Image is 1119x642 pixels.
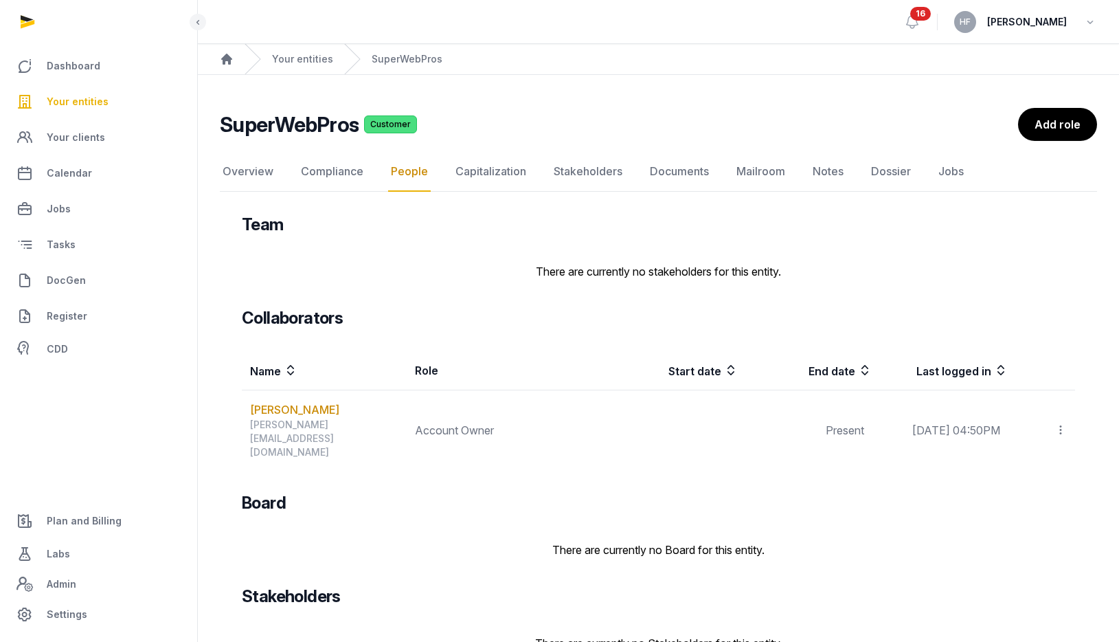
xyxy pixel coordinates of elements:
td: Account Owner [407,390,604,471]
span: Dashboard [47,58,100,74]
a: Calendar [11,157,186,190]
span: Jobs [47,201,71,217]
a: Notes [810,152,846,192]
span: Register [47,308,87,324]
th: Name [242,351,407,390]
span: Settings [47,606,87,623]
span: Admin [47,576,76,593]
a: Register [11,300,186,333]
a: [PERSON_NAME] [250,401,339,418]
th: Last logged in [872,351,1008,390]
a: Dashboard [11,49,186,82]
a: CDD [11,335,186,363]
a: Dossier [868,152,914,192]
a: Labs [11,538,186,571]
span: Present [826,423,864,437]
a: Jobs [11,192,186,225]
span: [DATE] 04:50PM [912,423,1000,437]
p: There are currently no Board for this entity. [242,542,1075,558]
a: Mailroom [734,152,788,192]
h3: Stakeholders [242,586,341,608]
a: Overview [220,152,276,192]
a: Stakeholders [551,152,625,192]
th: End date [738,351,872,390]
a: Admin [11,571,186,598]
span: Tasks [47,236,76,253]
a: Your entities [272,52,333,66]
p: There are currently no stakeholders for this entity. [242,263,1075,280]
a: Your entities [11,85,186,118]
h3: Board [242,492,286,514]
a: Compliance [298,152,366,192]
a: Your clients [11,121,186,154]
span: HF [960,18,971,26]
th: Start date [604,351,738,390]
div: [PERSON_NAME][EMAIL_ADDRESS][DOMAIN_NAME] [250,418,406,459]
a: Jobs [936,152,967,192]
span: CDD [47,341,68,357]
a: SuperWebPros [372,52,442,66]
h2: SuperWebPros [220,112,359,137]
span: Calendar [47,165,92,181]
h3: Collaborators [242,307,343,329]
a: Tasks [11,228,186,261]
a: Settings [11,598,186,631]
a: People [388,152,431,192]
a: Capitalization [453,152,529,192]
span: Labs [47,546,70,562]
a: Documents [647,152,712,192]
span: DocGen [47,272,86,289]
button: HF [954,11,976,33]
span: [PERSON_NAME] [987,14,1067,30]
nav: Tabs [220,152,1097,192]
span: Your clients [47,129,105,146]
span: Customer [364,115,417,133]
th: Role [407,351,604,390]
a: Plan and Billing [11,505,186,538]
span: Plan and Billing [47,513,122,529]
span: Your entities [47,93,109,110]
h3: Team [242,214,284,236]
a: Add role [1018,108,1097,141]
span: 16 [910,7,931,21]
nav: Breadcrumb [198,44,1119,75]
a: DocGen [11,264,186,297]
